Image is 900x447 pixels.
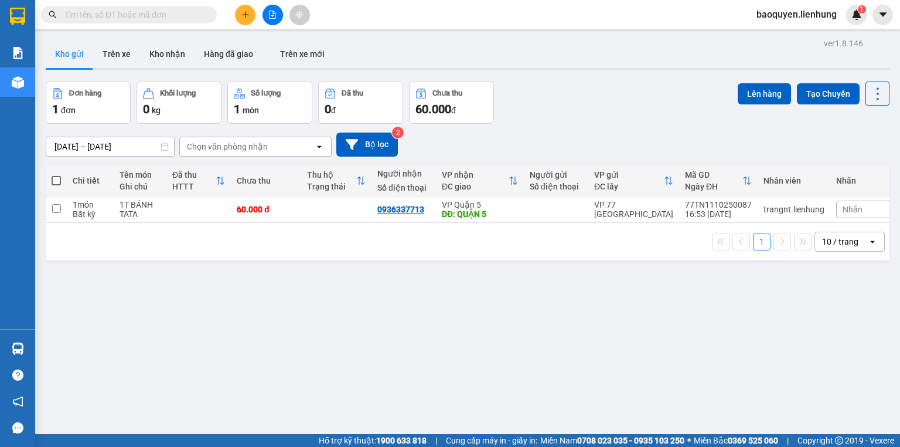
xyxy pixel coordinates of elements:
[12,47,24,59] img: solution-icon
[588,165,679,197] th: Toggle SortBy
[73,176,108,185] div: Chi tiết
[64,8,203,21] input: Tìm tên, số ĐT hoặc mã đơn
[436,165,524,197] th: Toggle SortBy
[747,7,846,22] span: baoquyen.lienhung
[540,434,684,447] span: Miền Nam
[331,106,336,115] span: đ
[307,170,356,180] div: Thu hộ
[318,82,403,124] button: Đã thu0đ
[685,209,752,219] div: 16:53 [DATE]
[824,37,863,50] div: ver 1.8.146
[868,237,877,246] svg: open
[415,102,451,116] span: 60.000
[872,5,893,25] button: caret-down
[392,127,404,138] sup: 2
[49,11,57,19] span: search
[237,205,295,214] div: 60.000 đ
[268,11,277,19] span: file-add
[728,436,778,445] strong: 0369 525 060
[336,133,398,157] button: Bộ lọc
[753,233,771,250] button: 1
[152,106,161,115] span: kg
[594,170,664,180] div: VP gửi
[376,436,427,445] strong: 1900 633 818
[377,169,430,178] div: Người nhận
[12,422,23,434] span: message
[241,11,250,19] span: plus
[822,236,858,248] div: 10 / trang
[289,5,310,25] button: aim
[227,82,312,124] button: Số lượng1món
[685,170,742,180] div: Mã GD
[594,200,673,219] div: VP 77 [GEOGRAPHIC_DATA]
[858,5,866,13] sup: 1
[172,182,216,191] div: HTTT
[442,209,518,219] div: DĐ: QUẬN 5
[172,170,216,180] div: Đã thu
[442,170,509,180] div: VP nhận
[860,5,864,13] span: 1
[432,89,462,97] div: Chưa thu
[763,205,824,214] div: trangnt.lienhung
[61,106,76,115] span: đơn
[120,170,161,180] div: Tên món
[140,40,195,68] button: Kho nhận
[685,182,742,191] div: Ngày ĐH
[73,200,108,209] div: 1 món
[594,182,664,191] div: ĐC lấy
[315,142,324,151] svg: open
[69,89,101,97] div: Đơn hàng
[52,102,59,116] span: 1
[530,170,582,180] div: Người gửi
[694,434,778,447] span: Miền Bắc
[687,438,691,443] span: ⚪️
[234,102,240,116] span: 1
[46,137,174,156] input: Select a date range.
[73,209,108,219] div: Bất kỳ
[342,89,363,97] div: Đã thu
[262,5,283,25] button: file-add
[738,83,791,104] button: Lên hàng
[280,49,325,59] span: Trên xe mới
[377,205,424,214] div: 0936337713
[301,165,371,197] th: Toggle SortBy
[435,434,437,447] span: |
[763,176,824,185] div: Nhân viên
[237,176,295,185] div: Chưa thu
[10,8,25,25] img: logo-vxr
[166,165,231,197] th: Toggle SortBy
[307,182,356,191] div: Trạng thái
[843,205,862,214] span: Nhãn
[797,83,860,104] button: Tạo Chuyến
[836,176,895,185] div: Nhãn
[143,102,149,116] span: 0
[409,82,494,124] button: Chưa thu60.000đ
[325,102,331,116] span: 0
[243,106,259,115] span: món
[878,9,888,20] span: caret-down
[442,200,518,209] div: VP Quận 5
[451,106,456,115] span: đ
[685,200,752,209] div: 77TN1110250087
[46,82,131,124] button: Đơn hàng1đơn
[12,370,23,381] span: question-circle
[137,82,221,124] button: Khối lượng0kg
[251,89,281,97] div: Số lượng
[787,434,789,447] span: |
[187,141,268,153] div: Chọn văn phòng nhận
[530,182,582,191] div: Số điện thoại
[319,434,427,447] span: Hỗ trợ kỹ thuật:
[120,200,161,219] div: 1T BÁNH TATA
[12,343,24,355] img: warehouse-icon
[235,5,255,25] button: plus
[93,40,140,68] button: Trên xe
[679,165,758,197] th: Toggle SortBy
[120,182,161,191] div: Ghi chú
[46,40,93,68] button: Kho gửi
[446,434,537,447] span: Cung cấp máy in - giấy in:
[577,436,684,445] strong: 0708 023 035 - 0935 103 250
[442,182,509,191] div: ĐC giao
[12,396,23,407] span: notification
[835,436,843,445] span: copyright
[851,9,862,20] img: icon-new-feature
